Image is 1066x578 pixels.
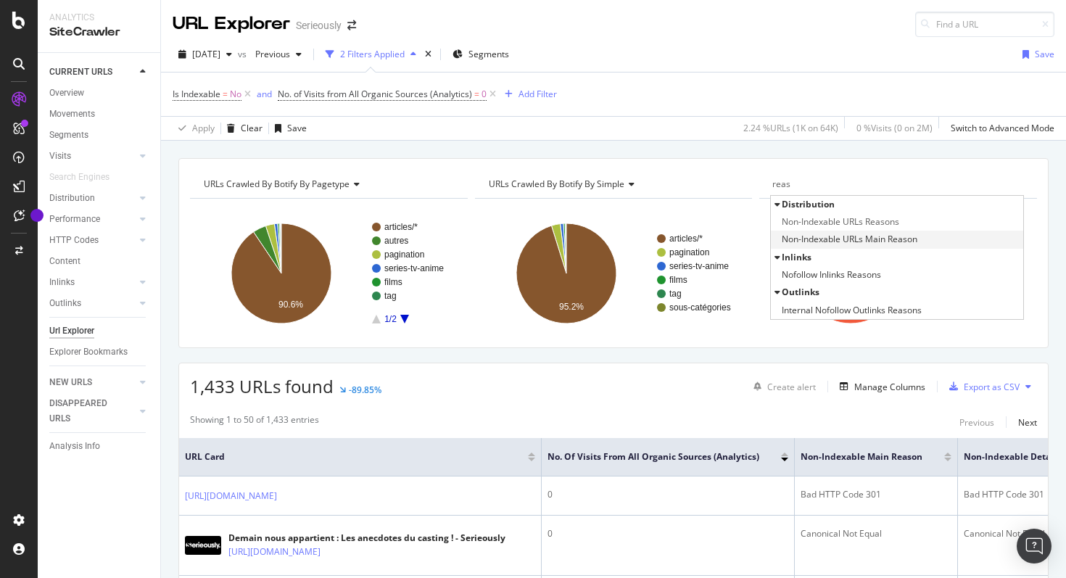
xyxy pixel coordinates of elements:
div: Save [1035,48,1054,60]
text: tag [669,289,682,299]
button: Create alert [748,375,816,398]
h4: URLs Crawled By Botify By pagetype [201,173,455,196]
a: Performance [49,212,136,227]
a: Visits [49,149,136,164]
button: and [257,87,272,101]
div: Switch to Advanced Mode [951,122,1054,134]
svg: A chart. [190,210,468,337]
div: SiteCrawler [49,24,149,41]
text: articles/* [384,222,418,232]
div: 0 % Visits ( 0 on 2M ) [856,122,933,134]
span: Internal Nofollow Outlinks Reasons [782,303,922,318]
a: CURRENT URLS [49,65,136,80]
a: DISAPPEARED URLS [49,396,136,426]
a: Movements [49,107,150,122]
div: Tooltip anchor [30,209,44,222]
span: URL Card [185,450,524,463]
div: Explorer Bookmarks [49,344,128,360]
div: Add Filter [518,88,557,100]
button: Switch to Advanced Mode [945,117,1054,140]
span: Non-Indexable Main Reason [801,450,922,463]
div: Serieously [296,18,342,33]
span: URLs Crawled By Botify By pagetype [204,178,350,190]
span: 0 [482,84,487,104]
button: Manage Columns [834,378,925,395]
div: Open Intercom Messenger [1017,529,1051,563]
div: Apply [192,122,215,134]
a: Explorer Bookmarks [49,344,150,360]
a: Analysis Info [49,439,150,454]
button: Previous [249,43,307,66]
span: 2025 Sep. 2nd [192,48,220,60]
div: HTTP Codes [49,233,99,248]
button: Clear [221,117,263,140]
div: -89.85% [349,384,381,396]
a: Outlinks [49,296,136,311]
span: Non-Indexable URLs Main Reason [782,232,917,247]
a: Search Engines [49,170,124,185]
div: Content [49,254,80,269]
button: Export as CSV [943,375,1020,398]
text: 90.6% [278,300,303,310]
button: Apply [173,117,215,140]
a: Content [49,254,150,269]
div: 2 Filters Applied [340,48,405,60]
div: Next [1018,416,1037,429]
a: [URL][DOMAIN_NAME] [228,545,321,559]
div: Overview [49,86,84,101]
div: Save [287,122,307,134]
div: Distribution [49,191,95,206]
div: URL Explorer [173,12,290,36]
div: Movements [49,107,95,122]
button: Save [1017,43,1054,66]
span: URLs Crawled By Botify By simple [489,178,624,190]
button: Next [1018,413,1037,431]
svg: A chart. [475,210,753,337]
div: Previous [959,416,994,429]
div: Inlinks [49,275,75,290]
div: Search Engines [49,170,110,185]
text: pagination [384,249,424,260]
text: sous-catégories [669,302,731,313]
button: Segments [447,43,515,66]
button: Save [269,117,307,140]
text: tag [384,291,397,301]
div: times [422,47,434,62]
div: 2.24 % URLs ( 1K on 64K ) [743,122,838,134]
a: Distribution [49,191,136,206]
span: = [223,88,228,100]
div: Visits [49,149,71,164]
div: and [257,88,272,100]
div: Analysis Info [49,439,100,454]
div: Canonical Not Equal [801,527,951,540]
div: Performance [49,212,100,227]
div: Manage Columns [854,381,925,393]
div: Demain nous appartient : Les anecdotes du casting ! - Serieously [228,532,505,545]
span: vs [238,48,249,60]
a: HTTP Codes [49,233,136,248]
div: Outlinks [49,296,81,311]
a: NEW URLS [49,375,136,390]
span: Outlinks [782,286,819,298]
div: Analytics [49,12,149,24]
div: 0 [548,527,788,540]
span: Is Indexable [173,88,220,100]
text: autres [384,236,408,246]
button: Previous [959,413,994,431]
text: 1/2 [384,314,397,324]
div: Clear [241,122,263,134]
text: pagination [669,247,709,257]
a: Inlinks [49,275,136,290]
h4: URLs Crawled By Botify By simple [486,173,740,196]
div: Export as CSV [964,381,1020,393]
div: Bad HTTP Code 301 [801,488,951,501]
div: NEW URLS [49,375,92,390]
div: Create alert [767,381,816,393]
button: [DATE] [173,43,238,66]
text: films [669,275,687,285]
button: Add Filter [499,86,557,103]
div: DISAPPEARED URLS [49,396,123,426]
div: Showing 1 to 50 of 1,433 entries [190,413,319,431]
div: A chart. [759,210,1037,337]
